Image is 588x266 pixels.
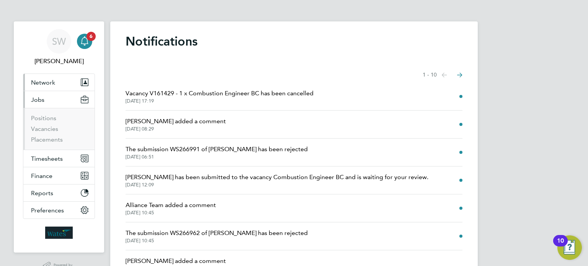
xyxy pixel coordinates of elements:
[126,154,308,160] span: [DATE] 06:51
[31,207,64,214] span: Preferences
[31,136,63,143] a: Placements
[126,34,462,49] h1: Notifications
[52,36,66,46] span: SW
[23,74,95,91] button: Network
[126,145,308,154] span: The submission WS266991 of [PERSON_NAME] has been rejected
[126,228,308,238] span: The submission WS266962 of [PERSON_NAME] has been rejected
[126,228,308,244] a: The submission WS266962 of [PERSON_NAME] has been rejected[DATE] 10:45
[126,89,314,98] span: Vacancy V161429 - 1 x Combustion Engineer BC has been cancelled
[23,150,95,167] button: Timesheets
[23,167,95,184] button: Finance
[31,79,55,86] span: Network
[126,201,216,216] a: Alliance Team added a comment[DATE] 10:45
[31,155,63,162] span: Timesheets
[126,182,428,188] span: [DATE] 12:09
[126,117,226,132] a: [PERSON_NAME] added a comment[DATE] 08:29
[126,201,216,210] span: Alliance Team added a comment
[87,32,96,41] span: 6
[126,173,428,188] a: [PERSON_NAME] has been submitted to the vacancy Combustion Engineer BC and is waiting for your re...
[126,126,226,132] span: [DATE] 08:29
[126,173,428,182] span: [PERSON_NAME] has been submitted to the vacancy Combustion Engineer BC and is waiting for your re...
[23,184,95,201] button: Reports
[126,89,314,104] a: Vacancy V161429 - 1 x Combustion Engineer BC has been cancelled[DATE] 17:19
[31,125,58,132] a: Vacancies
[31,172,52,180] span: Finance
[23,91,95,108] button: Jobs
[31,96,44,103] span: Jobs
[77,29,92,54] a: 6
[126,117,226,126] span: [PERSON_NAME] added a comment
[23,29,95,66] a: SW[PERSON_NAME]
[45,227,73,239] img: wates-logo-retina.png
[126,256,226,266] span: [PERSON_NAME] added a comment
[31,114,56,122] a: Positions
[23,227,95,239] a: Go to home page
[126,238,308,244] span: [DATE] 10:45
[423,71,437,79] span: 1 - 10
[23,202,95,219] button: Preferences
[423,67,462,83] nav: Select page of notifications list
[14,21,104,253] nav: Main navigation
[23,108,95,150] div: Jobs
[557,235,582,260] button: Open Resource Center, 10 new notifications
[557,241,564,251] div: 10
[126,210,216,216] span: [DATE] 10:45
[126,98,314,104] span: [DATE] 17:19
[23,57,95,66] span: Steve Whibley
[126,145,308,160] a: The submission WS266991 of [PERSON_NAME] has been rejected[DATE] 06:51
[31,189,53,197] span: Reports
